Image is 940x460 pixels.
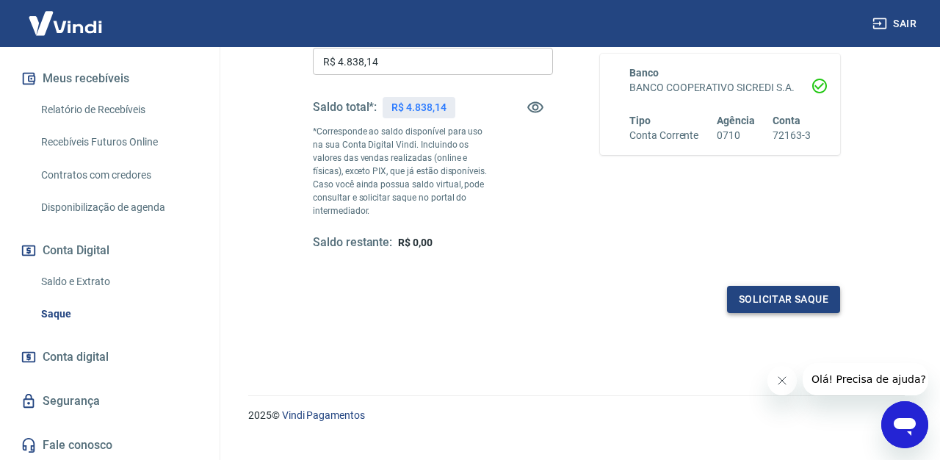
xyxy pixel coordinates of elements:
a: Saldo e Extrato [35,267,202,297]
button: Sair [869,10,922,37]
h5: Saldo total*: [313,100,377,115]
a: Saque [35,299,202,329]
iframe: Fechar mensagem [767,366,797,395]
span: R$ 0,00 [398,237,433,248]
h6: Conta Corrente [629,128,698,143]
p: *Corresponde ao saldo disponível para uso na sua Conta Digital Vindi. Incluindo os valores das ve... [313,125,493,218]
a: Segurança [18,385,202,417]
a: Vindi Pagamentos [282,409,365,421]
span: Conta digital [43,347,109,367]
a: Disponibilização de agenda [35,193,202,223]
span: Agência [717,115,755,126]
a: Recebíveis Futuros Online [35,127,202,157]
a: Contratos com credores [35,160,202,190]
a: Relatório de Recebíveis [35,95,202,125]
h6: 0710 [717,128,755,143]
img: Vindi [18,1,113,46]
span: Conta [773,115,800,126]
span: Tipo [629,115,651,126]
h6: BANCO COOPERATIVO SICREDI S.A. [629,80,811,96]
a: Conta digital [18,341,202,373]
span: Banco [629,67,659,79]
h6: 72163-3 [773,128,811,143]
button: Meus recebíveis [18,62,202,95]
iframe: Mensagem da empresa [803,363,928,395]
button: Conta Digital [18,234,202,267]
p: 2025 © [248,408,905,423]
p: R$ 4.838,14 [391,100,446,115]
button: Solicitar saque [727,286,840,313]
h5: Saldo restante: [313,235,392,251]
iframe: Botão para abrir a janela de mensagens [881,401,928,448]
